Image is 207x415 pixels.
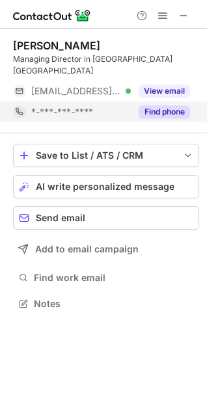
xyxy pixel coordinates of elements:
div: [PERSON_NAME] [13,39,100,52]
button: Find work email [13,269,199,287]
div: Save to List / ATS / CRM [36,150,176,161]
span: Send email [36,213,85,223]
span: AI write personalized message [36,181,174,192]
span: [EMAIL_ADDRESS][DOMAIN_NAME] [31,85,121,97]
span: Find work email [34,272,194,284]
button: Reveal Button [139,85,190,98]
button: save-profile-one-click [13,144,199,167]
button: AI write personalized message [13,175,199,198]
button: Reveal Button [139,105,190,118]
span: Add to email campaign [35,244,139,254]
span: Notes [34,298,194,310]
button: Notes [13,295,199,313]
div: Managing Director in [GEOGRAPHIC_DATA] [GEOGRAPHIC_DATA] [13,53,199,77]
img: ContactOut v5.3.10 [13,8,91,23]
button: Add to email campaign [13,237,199,261]
button: Send email [13,206,199,230]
